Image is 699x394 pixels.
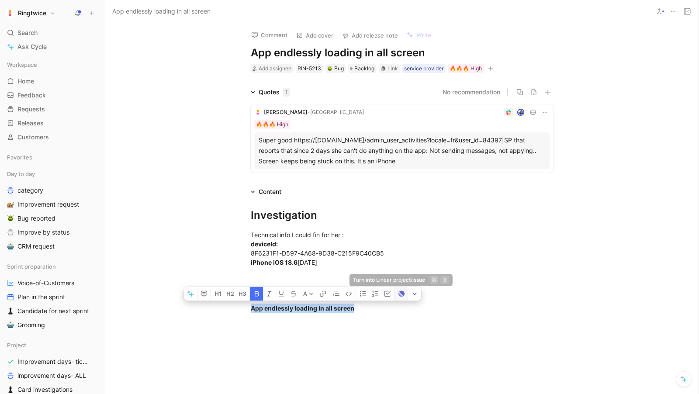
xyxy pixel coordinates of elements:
a: Releases [3,117,101,130]
span: Grooming [17,321,45,329]
div: Content [247,187,285,197]
div: 🪲Bug [325,64,346,73]
a: category [3,184,101,197]
a: Plan in the sprint [3,290,101,304]
img: ♟️ [7,308,14,315]
div: Investigation [251,207,553,223]
span: Feedback [17,91,46,100]
h1: Ringtwice [18,9,46,17]
span: Day to day [7,169,35,178]
button: RingtwiceRingtwice [3,7,58,19]
a: Feedback [3,89,101,102]
span: 8F6231F1-D597-4A68-9D38-C215F9C40CB5 [251,249,384,257]
span: Search [17,28,38,38]
button: No recommendation [443,87,500,97]
a: Home [3,75,101,88]
span: improvement days- ALL [17,371,86,380]
span: category [17,186,43,195]
a: Requests [3,103,101,116]
button: A [301,287,316,301]
button: Write [403,29,435,41]
div: Day to daycategory🐌Improvement request🪲Bug reportedImprove by status🤖CRM request [3,167,101,253]
div: 1 [283,88,290,97]
span: App endlessly loading in all screen [112,6,211,17]
img: 🐌 [7,201,14,208]
div: Project [3,339,101,352]
span: Project [7,341,26,349]
a: 🤖CRM request [3,240,101,253]
span: CRM request [17,242,55,251]
span: Releases [17,119,44,128]
div: Backlog [348,64,376,73]
span: Backlog [354,64,374,73]
button: 🪲 [5,213,16,224]
img: 🪲 [7,215,14,222]
span: Plan in the sprint [17,293,65,301]
a: Ask Cycle [3,40,101,53]
div: Search [3,26,101,39]
button: ♟️ [5,306,16,316]
span: Improve by status [17,228,69,237]
div: Sprint preparationVoice-of-CustomersPlan in the sprint♟️Candidate for next sprint🤖Grooming [3,260,101,332]
span: Favorites [7,153,32,162]
button: Add release note [338,29,402,41]
button: 🐌 [5,199,16,210]
span: Ask Cycle [17,41,47,52]
a: 🪲Bug reported [3,212,101,225]
div: service provider [404,64,443,73]
span: Improvement days- tickets ready [17,357,91,366]
img: 🤖 [7,321,14,328]
span: Sprint preparation [7,262,56,271]
span: [DATE] [298,259,317,266]
span: Candidate for next sprint [17,307,89,315]
span: Add assignee [259,65,291,72]
span: Write [416,31,431,39]
button: Add cover [292,29,337,41]
div: RIN-5213 [298,64,321,73]
strong: deviceId: [251,240,278,248]
span: Improvement request [17,200,79,209]
a: 🤖Grooming [3,318,101,332]
span: Voice-of-Customers [17,279,74,287]
button: 🤖 [5,320,16,330]
span: Card investigations [17,385,73,394]
strong: App endlessly loading in all screen [251,304,354,312]
div: Favorites [3,151,101,164]
strong: iPhone iOS 18.6 [251,259,298,266]
div: 🔥🔥🔥 High [450,64,482,73]
img: 🤖 [7,243,14,250]
button: 🤖 [5,241,16,252]
div: Sprint preparation [3,260,101,273]
span: Workspace [7,60,37,69]
img: avatar [518,110,524,115]
span: Requests [17,105,45,114]
div: Link [388,64,398,73]
a: ♟️Candidate for next sprint [3,304,101,318]
a: Improvement days- tickets ready [3,355,101,368]
a: Improve by status [3,226,101,239]
img: Ringtwice [6,9,14,17]
div: Content [259,187,281,197]
div: Bug [327,64,344,73]
a: Customers [3,131,101,144]
span: · [GEOGRAPHIC_DATA] [308,109,364,115]
div: 🔥🔥🔥 High [256,120,288,129]
div: Workspace [3,58,101,71]
div: Quotes1 [247,87,294,97]
span: Customers [17,133,49,142]
a: Voice-of-Customers [3,276,101,290]
img: ♟️ [7,386,14,393]
div: Quotes [259,87,290,97]
span: Technical info I could fin for her : [251,231,344,238]
img: 🪲 [327,66,332,71]
a: 🐌Improvement request [3,198,101,211]
span: Home [17,77,34,86]
h1: App endlessly loading in all screen [251,46,553,60]
div: Day to day [3,167,101,180]
button: Comment [247,29,291,41]
a: improvement days- ALL [3,369,101,382]
span: Bug reported [17,214,55,223]
div: Super good https://[DOMAIN_NAME]/admin_user_activities?locale=fr&user_id=84397|SP that reports th... [259,135,545,166]
span: [PERSON_NAME] [264,109,308,115]
img: logo [254,109,261,116]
